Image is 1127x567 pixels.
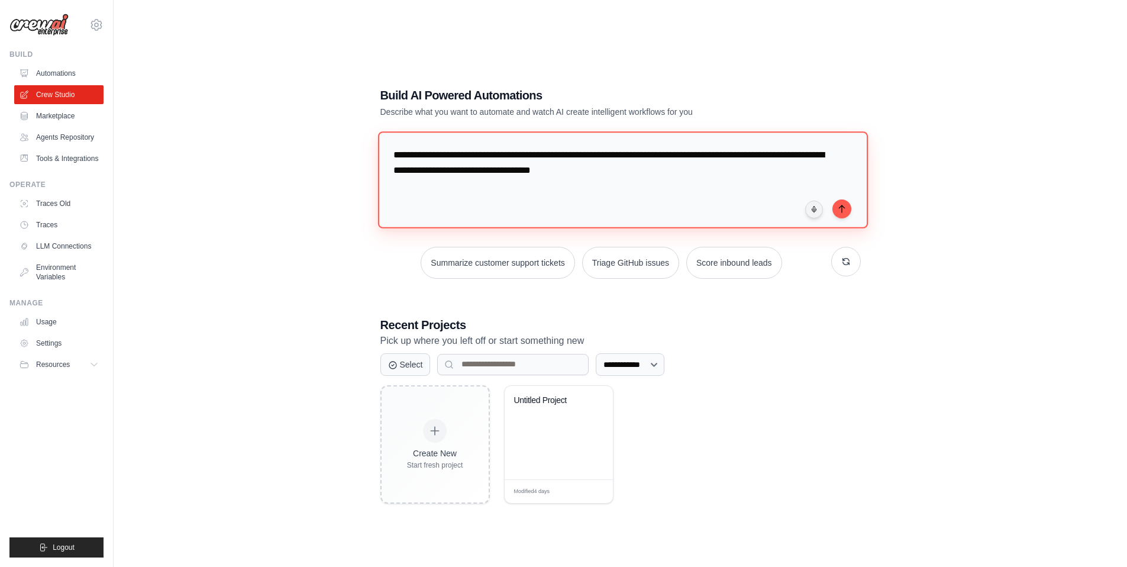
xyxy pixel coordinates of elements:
[686,247,782,279] button: Score inbound leads
[380,353,431,376] button: Select
[831,247,861,276] button: Get new suggestions
[380,333,861,349] p: Pick up where you left off or start something new
[14,258,104,286] a: Environment Variables
[36,360,70,369] span: Resources
[9,537,104,558] button: Logout
[407,460,463,470] div: Start fresh project
[9,180,104,189] div: Operate
[14,128,104,147] a: Agents Repository
[14,355,104,374] button: Resources
[14,64,104,83] a: Automations
[14,85,104,104] a: Crew Studio
[1068,510,1127,567] iframe: Chat Widget
[14,313,104,331] a: Usage
[14,215,104,234] a: Traces
[380,317,861,333] h3: Recent Projects
[9,14,69,36] img: Logo
[14,334,104,353] a: Settings
[407,447,463,459] div: Create New
[9,298,104,308] div: Manage
[805,201,823,218] button: Click to speak your automation idea
[514,395,586,406] div: Untitled Project
[14,149,104,168] a: Tools & Integrations
[14,237,104,256] a: LLM Connections
[514,488,550,496] span: Modified 4 days
[53,543,75,552] span: Logout
[582,247,679,279] button: Triage GitHub issues
[421,247,574,279] button: Summarize customer support tickets
[9,50,104,59] div: Build
[380,87,778,104] h1: Build AI Powered Automations
[14,107,104,125] a: Marketplace
[14,194,104,213] a: Traces Old
[585,487,595,496] span: Edit
[380,106,778,118] p: Describe what you want to automate and watch AI create intelligent workflows for you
